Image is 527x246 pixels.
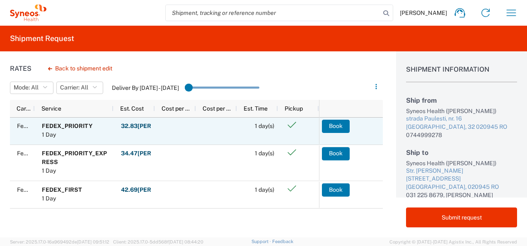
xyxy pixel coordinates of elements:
[121,122,188,130] strong: 32.83 [PERSON_NAME]
[162,105,193,112] span: Cost per Mile
[120,105,144,112] span: Est. Cost
[42,186,82,193] b: FEDEX_FIRST
[251,239,272,244] a: Support
[406,123,517,131] div: [GEOGRAPHIC_DATA], 32 020945 RO
[121,150,188,157] strong: 34.47 [PERSON_NAME]
[121,147,188,160] button: 34.47[PERSON_NAME]
[322,147,350,160] button: Book
[255,150,274,157] span: 1 day(s)
[400,9,447,17] span: [PERSON_NAME]
[112,84,179,92] label: Deliver By [DATE] - [DATE]
[406,183,517,191] div: [GEOGRAPHIC_DATA], 020945 RO
[272,239,293,244] a: Feedback
[56,82,103,94] button: Carrier: All
[42,123,92,129] b: FEDEX_PRIORITY
[406,107,517,115] div: Syneos Health ([PERSON_NAME])
[406,159,517,167] div: Syneos Health ([PERSON_NAME])
[41,61,119,76] button: Back to shipment edit
[322,183,350,196] button: Book
[17,105,31,112] span: Carrier
[406,167,517,183] div: Str. [PERSON_NAME][STREET_ADDRESS]
[255,123,274,129] span: 1 day(s)
[10,65,31,72] h1: Rates
[14,84,39,92] span: Mode: All
[406,191,517,206] div: 031 225 8679, [PERSON_NAME][EMAIL_ADDRESS][DOMAIN_NAME]
[121,120,188,133] button: 32.83[PERSON_NAME]
[121,183,188,196] button: 42.69[PERSON_NAME]
[60,84,88,92] span: Carrier: All
[255,186,274,193] span: 1 day(s)
[42,166,110,175] div: 1 Day
[17,186,57,193] span: FedEx Express
[406,115,517,123] div: strada Paulesti, nr. 16
[41,105,61,112] span: Service
[406,96,517,104] h2: Ship from
[10,34,74,43] h2: Shipment Request
[406,149,517,157] h2: Ship to
[17,123,57,129] span: FedEx Express
[42,130,92,139] div: 1 Day
[322,120,350,133] button: Book
[406,167,517,191] a: Str. [PERSON_NAME][STREET_ADDRESS][GEOGRAPHIC_DATA], 020945 RO
[10,239,109,244] span: Server: 2025.17.0-16a969492de
[121,186,188,194] strong: 42.69 [PERSON_NAME]
[166,5,380,21] input: Shipment, tracking or reference number
[17,150,57,157] span: FedEx Express
[10,82,53,94] button: Mode: All
[406,131,517,139] div: 0744999278
[169,239,203,244] span: [DATE] 08:44:20
[406,65,517,82] h1: Shipment Information
[42,150,107,165] b: FEDEX_PRIORITY_EXPRESS
[389,238,517,246] span: Copyright © [DATE]-[DATE] Agistix Inc., All Rights Reserved
[406,115,517,131] a: strada Paulesti, nr. 16[GEOGRAPHIC_DATA], 32 020945 RO
[203,105,234,112] span: Cost per Mile
[77,239,109,244] span: [DATE] 09:51:12
[244,105,268,112] span: Est. Time
[42,194,82,203] div: 1 Day
[113,239,203,244] span: Client: 2025.17.0-5dd568f
[406,207,517,227] button: Submit request
[285,105,303,112] span: Pickup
